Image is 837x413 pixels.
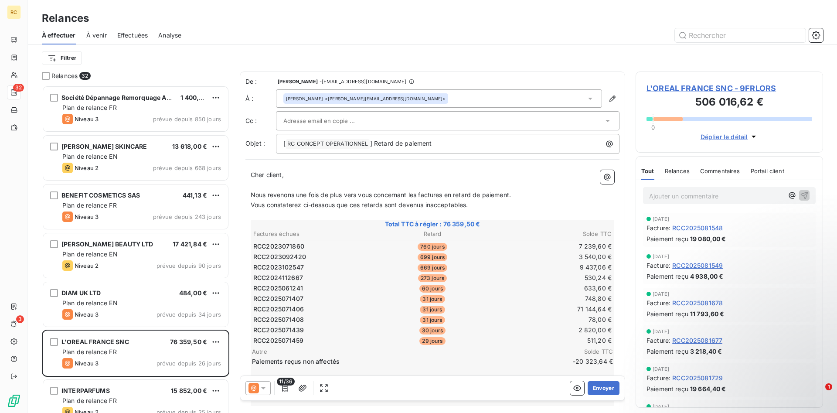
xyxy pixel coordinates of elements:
[370,140,432,147] span: ] Retard de paiement
[253,242,304,251] span: RCC2023071860
[158,31,181,40] span: Analyse
[173,240,207,248] span: 17 421,84 €
[286,96,446,102] div: <[PERSON_NAME][EMAIL_ADDRESS][DOMAIN_NAME]>
[278,79,318,84] span: [PERSON_NAME]
[646,94,812,112] h3: 506 016,62 €
[245,140,265,147] span: Objet :
[51,72,78,80] span: Relances
[418,264,447,272] span: 669 jours
[286,96,323,102] span: [PERSON_NAME]
[672,261,723,270] span: RCC2025081549
[245,94,276,103] label: À :
[701,132,748,141] span: Déplier le détail
[61,338,129,345] span: L'OREAL FRANCE SNC
[252,348,561,355] span: Autre
[253,273,303,282] span: RCC2024112667
[493,252,612,262] td: 3 540,00 €
[252,220,613,229] span: Total TTC à régler : 76 359,50 €
[825,383,832,390] span: 1
[62,153,118,160] span: Plan de relance EN
[283,140,286,147] span: [
[62,201,117,209] span: Plan de relance FR
[253,229,372,239] th: Factures échues
[418,253,447,261] span: 699 jours
[672,298,723,307] span: RCC2025081678
[252,357,559,366] span: Paiements reçus non affectés
[646,223,670,232] span: Facture :
[253,305,304,314] span: RCC2025071406
[493,273,612,283] td: 530,24 €
[172,143,207,150] span: 13 618,00 €
[646,261,670,270] span: Facture :
[646,82,812,94] span: L'OREAL FRANCE SNC - 9FRLORS
[153,164,221,171] span: prévue depuis 668 jours
[646,298,670,307] span: Facture :
[180,94,213,101] span: 1 400,00 €
[61,289,101,297] span: DIAM UK LTD
[62,299,118,307] span: Plan de relance EN
[419,285,446,293] span: 60 jours
[42,31,76,40] span: À effectuer
[690,309,725,318] span: 11 793,60 €
[653,366,669,372] span: [DATE]
[62,104,117,111] span: Plan de relance FR
[653,404,669,409] span: [DATE]
[561,348,613,355] span: Solde TTC
[588,381,619,395] button: Envoyer
[653,216,669,222] span: [DATE]
[253,315,304,324] span: RCC2025071408
[153,213,221,220] span: prévue depuis 243 jours
[277,378,295,386] span: 11/36
[646,234,688,243] span: Paiement reçu
[245,116,276,125] label: Cc :
[561,357,613,366] span: -20 323,64 €
[251,201,468,208] span: Vous constaterez ci-dessous que ces retards sont devenus inacceptables.
[493,336,612,345] td: 511,20 €
[646,309,688,318] span: Paiement reçu
[253,253,306,261] span: RCC2023092420
[183,191,207,199] span: 441,13 €
[653,254,669,259] span: [DATE]
[16,315,24,323] span: 3
[61,94,197,101] span: Société Dépannage Remorquage Automobile
[419,327,446,334] span: 30 jours
[75,164,99,171] span: Niveau 2
[493,229,612,239] th: Solde TTC
[665,167,690,174] span: Relances
[75,262,99,269] span: Niveau 2
[253,326,304,334] span: RCC2025071439
[418,243,447,251] span: 760 jours
[253,336,303,345] span: RCC2025071459
[646,336,670,345] span: Facture :
[75,311,99,318] span: Niveau 3
[171,387,207,394] span: 15 852,00 €
[42,51,82,65] button: Filtrer
[75,360,99,367] span: Niveau 3
[420,306,445,314] span: 31 jours
[283,114,377,127] input: Adresse email en copie ...
[61,240,153,248] span: [PERSON_NAME] BEAUTY LTD
[418,274,447,282] span: 273 jours
[62,250,118,258] span: Plan de relance EN
[62,397,117,404] span: Plan de relance FR
[646,373,670,382] span: Facture :
[493,283,612,293] td: 633,60 €
[75,116,99,123] span: Niveau 3
[493,263,612,272] td: 9 437,06 €
[646,347,688,356] span: Paiement reçu
[61,143,147,150] span: [PERSON_NAME] SKINCARE
[286,139,369,149] span: RC CONCEPT OPERATIONNEL
[42,10,89,26] h3: Relances
[157,360,221,367] span: prévue depuis 26 jours
[253,263,304,272] span: RCC2023102547
[253,284,303,293] span: RCC2025061241
[690,234,726,243] span: 19 080,00 €
[61,191,140,199] span: BENEFIT COSMETICS SAS
[690,272,724,281] span: 4 938,00 €
[13,84,24,92] span: 32
[493,315,612,324] td: 78,00 €
[419,337,445,345] span: 29 jours
[157,311,221,318] span: prévue depuis 34 jours
[698,132,761,142] button: Déplier le détail
[7,5,21,19] div: RC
